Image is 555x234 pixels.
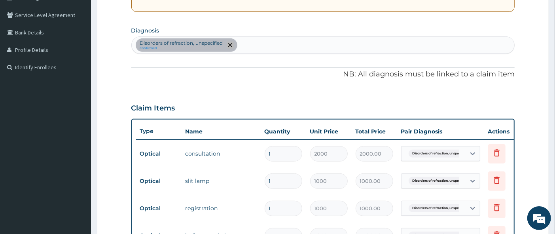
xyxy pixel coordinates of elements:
[182,146,261,162] td: consultation
[409,177,466,185] span: Disorders of refraction, unspe...
[46,68,109,148] span: We're online!
[15,40,32,59] img: d_794563401_company_1708531726252_794563401
[182,173,261,189] td: slit lamp
[131,69,515,80] p: NB: All diagnosis must be linked to a claim item
[140,46,223,50] small: confirmed
[136,201,182,216] td: Optical
[131,27,159,34] label: Diagnosis
[261,124,306,139] th: Quantity
[130,4,149,23] div: Minimize live chat window
[352,124,397,139] th: Total Price
[182,124,261,139] th: Name
[41,44,133,55] div: Chat with us now
[136,124,182,139] th: Type
[4,152,151,180] textarea: Type your message and hit 'Enter'
[409,150,466,158] span: Disorders of refraction, unspe...
[397,124,484,139] th: Pair Diagnosis
[227,42,234,49] span: remove selection option
[306,124,352,139] th: Unit Price
[136,174,182,188] td: Optical
[484,124,524,139] th: Actions
[409,204,466,212] span: Disorders of refraction, unspe...
[136,146,182,161] td: Optical
[140,40,223,46] p: Disorders of refraction, unspecified
[182,200,261,216] td: registration
[131,104,175,113] h3: Claim Items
